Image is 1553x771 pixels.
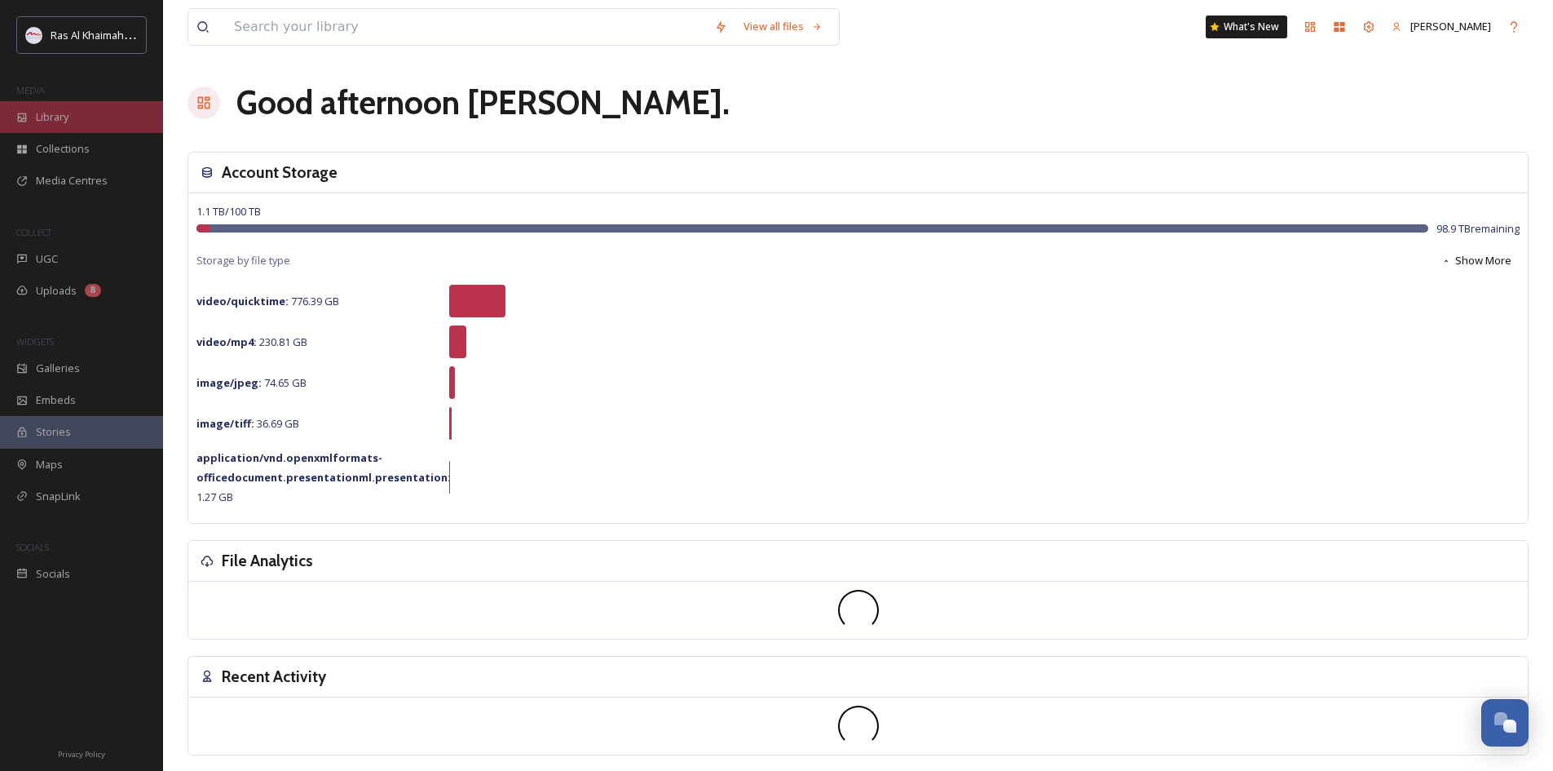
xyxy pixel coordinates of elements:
[36,283,77,299] span: Uploads
[36,141,90,157] span: Collections
[196,375,262,390] strong: image/jpeg :
[196,335,257,349] strong: video/mp4 :
[1410,19,1491,33] span: [PERSON_NAME]
[1481,699,1529,747] button: Open Chat
[226,9,706,45] input: Search your library
[196,450,451,504] span: 1.27 GB
[36,109,68,125] span: Library
[16,84,45,96] span: MEDIA
[236,78,730,127] h1: Good afternoon [PERSON_NAME] .
[36,457,63,472] span: Maps
[16,226,51,238] span: COLLECT
[36,173,108,188] span: Media Centres
[196,294,339,308] span: 776.39 GB
[36,566,70,582] span: Socials
[196,416,299,431] span: 36.69 GB
[1436,221,1520,237] span: 98.9 TB remaining
[1383,11,1499,42] a: [PERSON_NAME]
[26,27,42,43] img: Logo_RAKTDA_RGB-01.png
[58,749,105,760] span: Privacy Policy
[51,27,281,42] span: Ras Al Khaimah Tourism Development Authority
[196,253,290,268] span: Storage by file type
[222,549,313,573] h3: File Analytics
[222,161,338,184] h3: Account Storage
[16,541,49,553] span: SOCIALS
[58,743,105,763] a: Privacy Policy
[196,335,307,349] span: 230.81 GB
[36,424,71,440] span: Stories
[196,416,254,431] strong: image/tiff :
[36,251,58,267] span: UGC
[196,375,307,390] span: 74.65 GB
[1433,245,1520,277] button: Show More
[36,392,76,408] span: Embeds
[16,335,54,348] span: WIDGETS
[196,204,261,219] span: 1.1 TB / 100 TB
[36,489,81,504] span: SnapLink
[36,361,80,376] span: Galleries
[196,294,289,308] strong: video/quicktime :
[735,11,831,42] a: View all files
[1206,16,1287,38] a: What's New
[196,450,451,485] strong: application/vnd.openxmlformats-officedocument.presentationml.presentation :
[85,284,101,297] div: 8
[222,665,326,689] h3: Recent Activity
